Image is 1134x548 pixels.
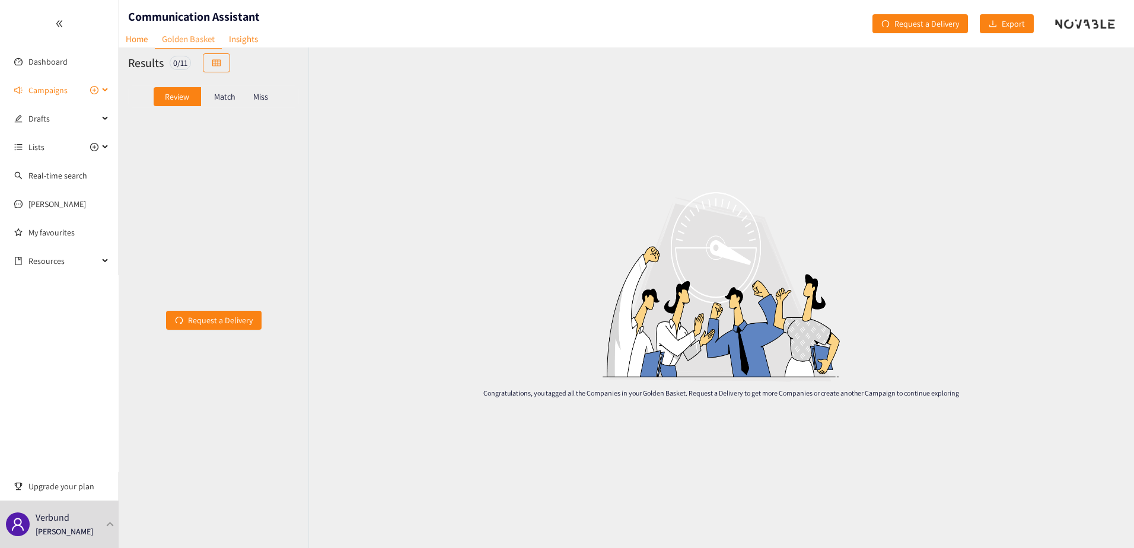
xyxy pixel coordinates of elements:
button: redoRequest a Delivery [872,14,968,33]
span: unordered-list [14,143,23,151]
span: Lists [28,135,44,159]
p: Review [165,92,189,101]
span: download [989,20,997,29]
p: Miss [253,92,268,101]
span: sound [14,86,23,94]
span: book [14,257,23,265]
p: Match [214,92,235,101]
a: Dashboard [28,56,68,67]
h2: Results [128,55,164,71]
p: Verbund [36,510,69,525]
span: trophy [14,482,23,490]
a: Golden Basket [155,30,222,49]
span: edit [14,114,23,123]
a: Real-time search [28,170,87,181]
span: plus-circle [90,143,98,151]
span: Campaigns [28,78,68,102]
span: user [11,517,25,531]
button: downloadExport [980,14,1034,33]
button: table [203,53,230,72]
a: [PERSON_NAME] [28,199,86,209]
span: Drafts [28,107,98,130]
span: redo [881,20,890,29]
p: Congratulations, you tagged all the Companies in your Golden Basket. Request a Delivery to get mo... [480,388,961,398]
div: Chat-Widget [1075,491,1134,548]
a: Home [119,30,155,48]
span: Upgrade your plan [28,474,109,498]
p: [PERSON_NAME] [36,525,93,538]
a: My favourites [28,221,109,244]
a: Insights [222,30,265,48]
h1: Communication Assistant [128,8,260,25]
span: Request a Delivery [894,17,959,30]
iframe: Chat Widget [1075,491,1134,548]
span: table [212,59,221,68]
span: plus-circle [90,86,98,94]
span: Resources [28,249,98,273]
span: Request a Delivery [188,314,253,327]
button: redoRequest a Delivery [166,311,262,330]
span: Export [1002,17,1025,30]
div: 0 / 11 [170,56,191,70]
span: double-left [55,20,63,28]
span: redo [175,316,183,326]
